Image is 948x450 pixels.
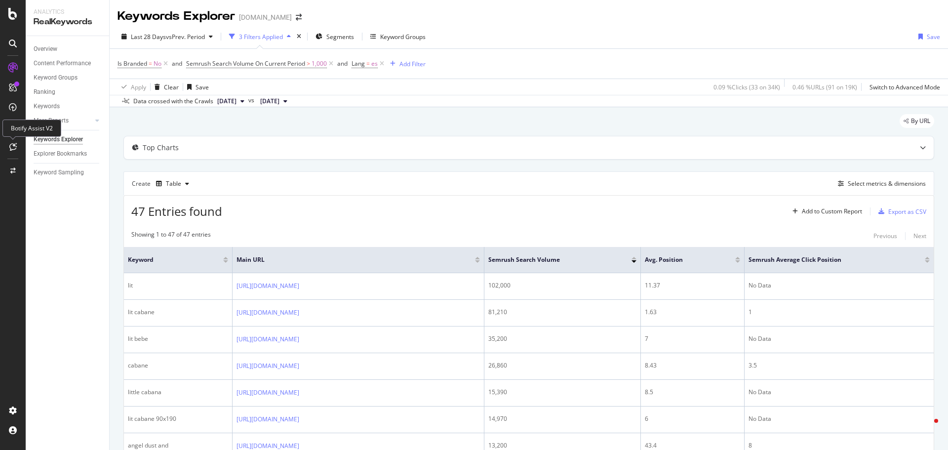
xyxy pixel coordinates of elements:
span: Semrush Average Click Position [749,255,910,264]
div: Data crossed with the Crawls [133,97,213,106]
a: Keywords Explorer [34,134,102,145]
span: > [307,59,310,68]
button: Select metrics & dimensions [834,178,926,190]
div: arrow-right-arrow-left [296,14,302,21]
div: Content Performance [34,58,91,69]
div: No Data [749,414,930,423]
a: Explorer Bookmarks [34,149,102,159]
div: Analytics [34,8,101,16]
a: [URL][DOMAIN_NAME] [237,308,299,318]
span: 47 Entries found [131,203,222,219]
div: 43.4 [645,441,740,450]
div: 3.5 [749,361,930,370]
span: Segments [326,33,354,41]
button: [DATE] [256,95,291,107]
button: Add to Custom Report [789,204,862,219]
div: Keywords [34,101,60,112]
span: 1,000 [312,57,327,71]
a: [URL][DOMAIN_NAME] [237,388,299,398]
span: Avg. Position [645,255,720,264]
div: Botify Assist V2 [2,120,61,137]
span: Last 28 Days [131,33,166,41]
button: Table [152,176,193,192]
div: legacy label [900,114,934,128]
div: Export as CSV [888,207,926,216]
div: Top Charts [143,143,179,153]
button: Keyword Groups [366,29,430,44]
div: No Data [749,388,930,397]
div: Clear [164,83,179,91]
span: = [366,59,370,68]
a: More Reports [34,116,92,126]
button: [DATE] [213,95,248,107]
div: Overview [34,44,57,54]
a: Content Performance [34,58,102,69]
span: By URL [911,118,930,124]
a: Ranking [34,87,102,97]
button: Segments [312,29,358,44]
div: Keywords Explorer [34,134,83,145]
div: and [172,59,182,68]
div: 11.37 [645,281,740,290]
div: Keyword Groups [34,73,78,83]
div: Keyword Groups [380,33,426,41]
a: Keyword Sampling [34,167,102,178]
div: Add Filter [399,60,426,68]
div: 81,210 [488,308,636,317]
div: and [337,59,348,68]
span: Lang [352,59,365,68]
div: angel dust and [128,441,228,450]
div: [DOMAIN_NAME] [239,12,292,22]
a: [URL][DOMAIN_NAME] [237,281,299,291]
div: 0.46 % URLs ( 91 on 19K ) [792,83,857,91]
button: 3 Filters Applied [225,29,295,44]
button: Next [913,230,926,242]
a: [URL][DOMAIN_NAME] [237,334,299,344]
span: 2025 Oct. 4th [217,97,237,106]
div: Select metrics & dimensions [848,179,926,188]
div: Keywords Explorer [118,8,235,25]
div: 8.43 [645,361,740,370]
div: RealKeywords [34,16,101,28]
div: 6 [645,414,740,423]
div: lit [128,281,228,290]
div: 8.5 [645,388,740,397]
div: 1.63 [645,308,740,317]
button: Apply [118,79,146,95]
a: Keyword Groups [34,73,102,83]
div: lit cabane 90x190 [128,414,228,423]
div: Switch to Advanced Mode [869,83,940,91]
button: Switch to Advanced Mode [866,79,940,95]
div: 7 [645,334,740,343]
div: 15,390 [488,388,636,397]
div: 102,000 [488,281,636,290]
span: Semrush Search Volume [488,255,617,264]
div: 26,860 [488,361,636,370]
div: 0.09 % Clicks ( 33 on 34K ) [713,83,780,91]
div: Keyword Sampling [34,167,84,178]
span: Keyword [128,255,208,264]
button: Add Filter [386,58,426,70]
div: lit bebe [128,334,228,343]
a: Overview [34,44,102,54]
button: Export as CSV [874,204,926,219]
a: Keywords [34,101,102,112]
div: Add to Custom Report [802,208,862,214]
div: Save [196,83,209,91]
div: Previous [873,232,897,240]
iframe: Intercom live chat [914,416,938,440]
div: No Data [749,334,930,343]
span: No [154,57,161,71]
div: 3 Filters Applied [239,33,283,41]
div: No Data [749,281,930,290]
span: Semrush Search Volume On Current Period [186,59,305,68]
div: Showing 1 to 47 of 47 entries [131,230,211,242]
a: [URL][DOMAIN_NAME] [237,414,299,424]
button: Save [914,29,940,44]
div: 14,970 [488,414,636,423]
div: little cabana [128,388,228,397]
span: es [371,57,378,71]
div: 35,200 [488,334,636,343]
